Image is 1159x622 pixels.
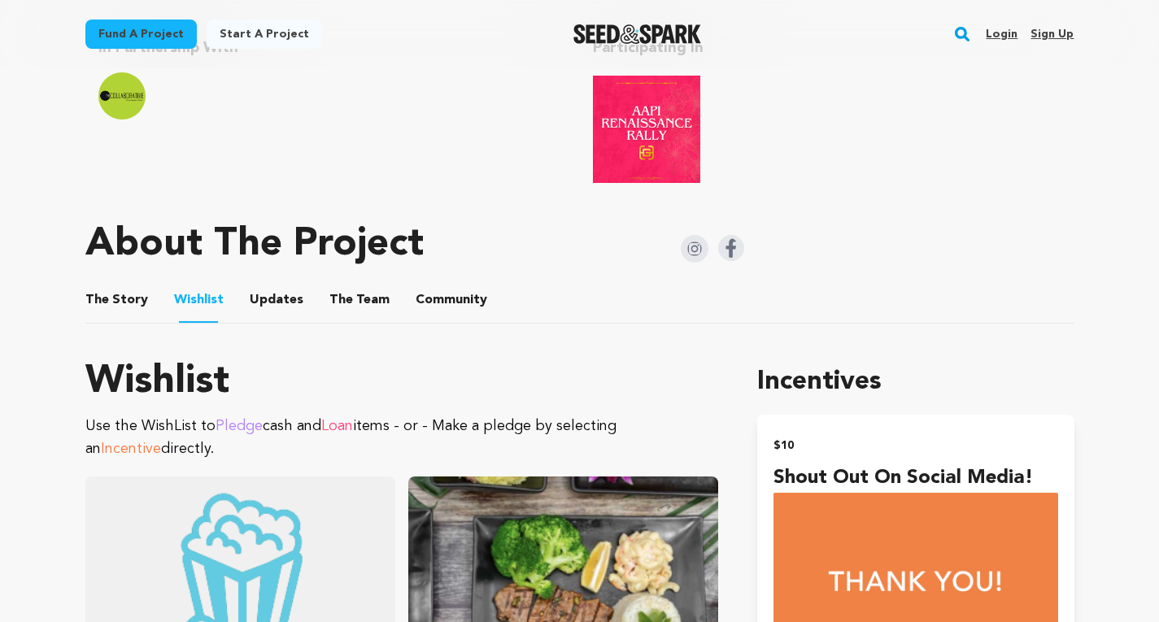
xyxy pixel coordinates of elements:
h1: About The Project [85,225,424,264]
h1: Wishlist [85,363,719,402]
h2: $10 [773,434,1057,457]
a: Start a project [207,20,322,49]
span: Wishlist [174,290,224,310]
span: Story [85,290,148,310]
span: Incentive [101,441,161,456]
a: Seed&Spark Homepage [573,24,701,44]
span: Updates [250,290,303,310]
span: Pledge [216,419,263,433]
span: Loan [321,419,353,433]
img: Seed&Spark Instagram Icon [681,235,708,263]
span: Community [416,290,487,310]
h4: Shout out on Social Media! [773,463,1057,493]
a: Fund a project [85,20,197,49]
img: Seed&Spark Facebook Icon [718,235,744,261]
img: AAPI Renaissance Rally [593,76,700,183]
a: Login [986,21,1017,47]
p: Use the WishList to cash and items - or - Make a pledge by selecting an directly. [85,415,719,460]
span: The [85,290,109,310]
span: Team [329,290,390,310]
span: The [329,290,353,310]
h1: Incentives [757,363,1074,402]
img: Seed&Spark Logo Dark Mode [573,24,701,44]
a: Sign up [1030,21,1074,47]
img: The Film Collaborative [98,72,146,120]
